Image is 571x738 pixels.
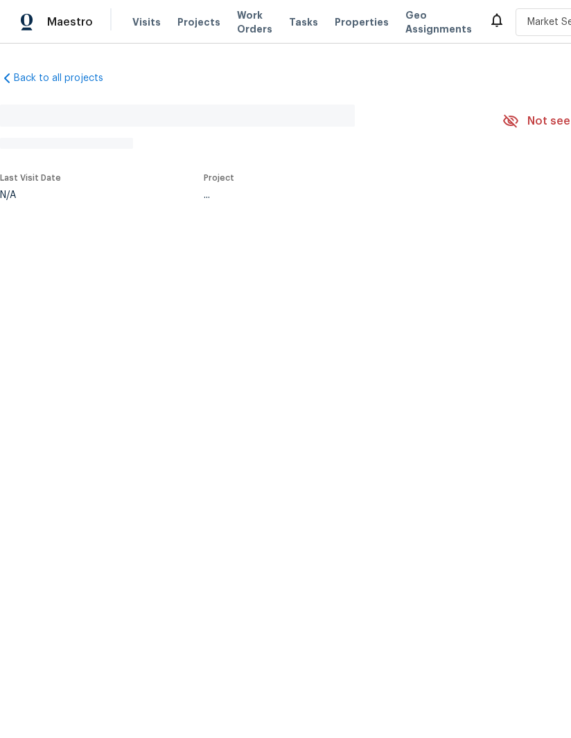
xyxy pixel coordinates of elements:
[47,15,93,29] span: Maestro
[204,174,234,182] span: Project
[177,15,220,29] span: Projects
[237,8,272,36] span: Work Orders
[335,15,389,29] span: Properties
[289,17,318,27] span: Tasks
[204,190,470,200] div: ...
[132,15,161,29] span: Visits
[405,8,472,36] span: Geo Assignments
